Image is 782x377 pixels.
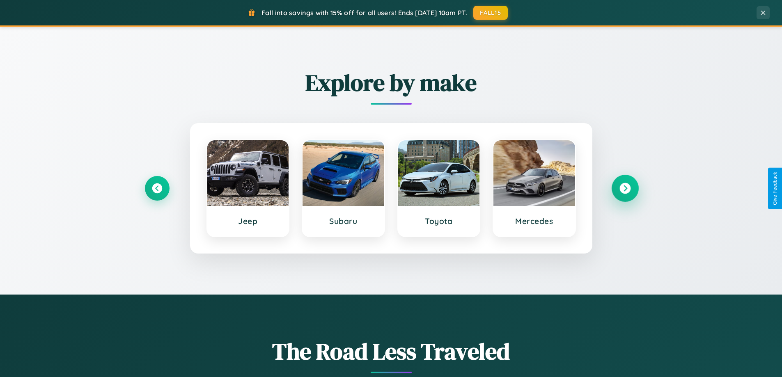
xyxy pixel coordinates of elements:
[311,216,376,226] h3: Subaru
[406,216,472,226] h3: Toyota
[145,336,638,367] h1: The Road Less Traveled
[772,172,778,205] div: Give Feedback
[145,67,638,98] h2: Explore by make
[261,9,467,17] span: Fall into savings with 15% off for all users! Ends [DATE] 10am PT.
[502,216,567,226] h3: Mercedes
[216,216,281,226] h3: Jeep
[473,6,508,20] button: FALL15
